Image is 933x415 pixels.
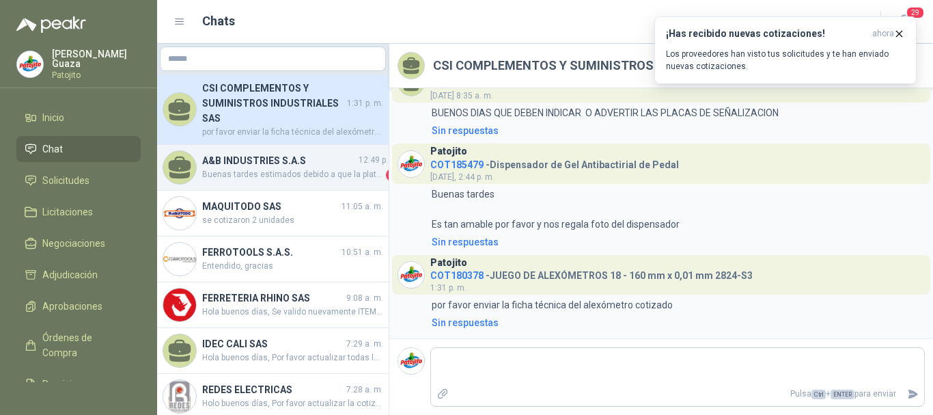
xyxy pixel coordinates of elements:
img: Company Logo [163,197,196,230]
h4: MAQUITODO SAS [202,199,339,214]
span: 7:29 a. m. [346,338,383,351]
img: Company Logo [398,348,424,374]
a: Company LogoFERROTOOLS S.A.S.10:51 a. m.Entendido, gracias [157,237,389,282]
h4: CSI COMPLEMENTOS Y SUMINISTROS INDUSTRIALES SAS [202,81,344,126]
span: Ctrl [811,390,826,399]
span: 29 [906,6,925,19]
h4: FERRETERIA RHINO SAS [202,291,344,306]
a: Remisiones [16,371,141,397]
h4: FERROTOOLS S.A.S. [202,245,339,260]
a: Negociaciones [16,230,141,256]
a: CSI COMPLEMENTOS Y SUMINISTROS INDUSTRIALES SAS1:31 p. m.por favor enviar la ficha técnica del al... [157,75,389,145]
span: por favor enviar la ficha técnica del alexómetro cotizado [202,126,383,139]
a: A&B INDUSTRIES S.A.S12:49 p. m.Buenas tardes estimados debido a que la plataforma no me permite a... [157,145,389,191]
h4: IDEC CALI SAS [202,336,344,351]
h2: CSI COMPLEMENTOS Y SUMINISTROS INDUSTRIALES SAS [433,56,769,75]
span: 1:31 p. m. [347,97,383,110]
p: Pulsa + para enviar [454,382,902,406]
span: Hola buenos días, Por favor actualizar todas las cotizaciones [202,351,383,364]
span: Aprobaciones [42,299,102,314]
h4: - SEÑALETICAS MATERIAL POLIESTILENO CON VINILO LAMINADO CALIBRE 60 [430,75,832,88]
span: Órdenes de Compra [42,330,128,360]
div: Sin respuestas [432,235,499,250]
p: Patojito [52,71,141,79]
p: Buenas tardes Es tan amable por favor y nos regala foto del dispensador [432,187,680,232]
span: 1 [386,168,400,182]
span: Licitaciones [42,204,93,219]
a: Solicitudes [16,168,141,193]
span: COT185479 [430,159,484,170]
h4: A&B INDUSTRIES S.A.S [202,153,356,168]
h3: Patojito [430,259,467,267]
span: 12:49 p. m. [359,154,400,167]
p: por favor enviar la ficha técnica del alexómetro cotizado [432,297,673,312]
button: Enviar [902,382,924,406]
span: se cotizaron 2 unidades [202,214,383,227]
h4: - JUEGO DE ALEXÓMETROS 18 - 160 mm x 0,01 mm 2824-S3 [430,267,753,280]
span: Solicitudes [42,173,89,188]
img: Company Logo [17,51,43,77]
span: 10:51 a. m. [342,246,383,259]
h3: Patojito [430,148,467,155]
img: Company Logo [398,262,424,288]
img: Company Logo [163,243,196,276]
span: 9:08 a. m. [346,292,383,305]
span: Chat [42,142,63,157]
a: Sin respuestas [429,123,925,138]
a: Sin respuestas [429,315,925,330]
span: 11:05 a. m. [342,200,383,213]
div: Sin respuestas [432,123,499,138]
span: Entendido, gracias [202,260,383,273]
span: [DATE] 8:35 a. m. [430,91,493,101]
span: Negociaciones [42,236,105,251]
label: Adjuntar archivos [431,382,454,406]
span: 1:31 p. m. [430,283,466,293]
p: BUENOS DIAS QUE DEBEN INDICAR O ADVERTIR LAS PLACAS DE SEÑALIZACION [432,105,779,120]
span: Remisiones [42,377,93,392]
span: Buenas tardes estimados debido a que la plataforma no me permite abjuntar la ficha se la comparto... [202,168,383,182]
a: Company LogoFERRETERIA RHINO SAS9:08 a. m.Hola buenos días, Se valido nuevamente ITEM LIMA TRIANG... [157,282,389,328]
span: COT180378 [430,270,484,281]
button: ¡Has recibido nuevas cotizaciones!ahora Los proveedores han visto tus solicitudes y te han enviad... [654,16,917,84]
a: Órdenes de Compra [16,325,141,366]
h3: ¡Has recibido nuevas cotizaciones! [666,28,867,40]
h4: - Dispensador de Gel Antibactirial de Pedal [430,156,679,169]
span: ENTER [831,390,854,399]
div: Sin respuestas [432,315,499,330]
p: [PERSON_NAME] Guaza [52,49,141,68]
span: Inicio [42,110,64,125]
img: Company Logo [163,289,196,321]
span: 7:28 a. m. [346,384,383,397]
a: Chat [16,136,141,162]
h1: Chats [202,12,235,31]
span: Adjudicación [42,267,98,282]
img: Company Logo [163,380,196,413]
a: Sin respuestas [429,235,925,250]
a: Licitaciones [16,199,141,225]
span: ahora [872,28,894,40]
img: Company Logo [398,151,424,177]
a: Company LogoMAQUITODO SAS11:05 a. m.se cotizaron 2 unidades [157,191,389,237]
span: Hola buenos días, Se valido nuevamente ITEM LIMA TRIANGULA DE 6" TRUPER y se aprobó la compra, po... [202,306,383,319]
a: Adjudicación [16,262,141,288]
h4: REDES ELECTRICAS [202,382,344,397]
span: [DATE], 2:44 p. m. [430,172,495,182]
button: 29 [892,10,917,34]
a: Inicio [16,105,141,131]
a: IDEC CALI SAS7:29 a. m.Hola buenos días, Por favor actualizar todas las cotizaciones [157,328,389,374]
a: Aprobaciones [16,293,141,319]
span: Holo buenos días, Por favor actualizar la cotización [202,397,383,410]
p: Los proveedores han visto tus solicitudes y te han enviado nuevas cotizaciones. [666,48,905,72]
img: Logo peakr [16,16,86,33]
